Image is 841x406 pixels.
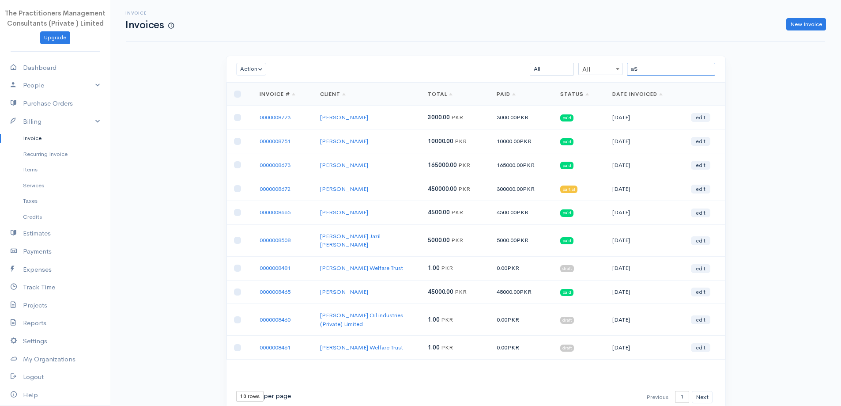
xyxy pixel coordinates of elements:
td: [DATE] [605,304,683,336]
h1: Invoices [125,19,174,30]
a: [PERSON_NAME] [320,185,368,193]
a: 0000008508 [260,236,290,244]
a: edit [691,343,710,352]
a: edit [691,315,710,324]
span: PKR [517,114,528,121]
a: Status [560,91,589,98]
a: [PERSON_NAME] [320,209,368,216]
a: [PERSON_NAME] Welfare Trust [320,264,403,272]
span: PKR [523,161,535,169]
a: Upgrade [40,31,70,44]
a: edit [691,288,710,296]
span: PKR [455,288,467,296]
span: PKR [451,209,463,216]
a: Paid [497,91,516,98]
a: New Invoice [786,18,826,31]
a: Total [428,91,453,98]
span: PKR [455,137,467,145]
a: 0000008665 [260,209,290,216]
span: 3000.00 [428,114,450,121]
span: 1.00 [428,344,440,351]
td: 45000.00 [490,280,553,304]
span: PKR [441,316,453,323]
a: edit [691,137,710,146]
span: PKR [507,344,519,351]
span: paid [560,138,573,145]
div: per page [236,391,291,402]
span: PKR [441,344,453,351]
a: [PERSON_NAME] [320,161,368,169]
td: 5000.00 [490,224,553,256]
a: 0000008672 [260,185,290,193]
a: Date Invoiced [612,91,662,98]
span: paid [560,237,573,244]
a: edit [691,264,710,273]
a: [PERSON_NAME] [320,114,368,121]
td: [DATE] [605,336,683,360]
span: PKR [517,236,528,244]
td: 10000.00 [490,129,553,153]
a: edit [691,161,710,170]
a: 0000008461 [260,344,290,351]
td: 4500.00 [490,201,553,224]
button: Action [236,63,267,76]
td: [DATE] [605,129,683,153]
span: PKR [520,288,532,296]
a: [PERSON_NAME] Oil industries (Private) Limited [320,311,403,328]
span: paid [560,114,573,121]
span: 450000.00 [428,185,457,193]
span: 1.00 [428,264,440,272]
a: [PERSON_NAME] Welfare Trust [320,344,403,351]
span: All [579,63,622,76]
span: 165000.00 [428,161,457,169]
span: 4500.00 [428,209,450,216]
h6: Invoice [125,11,174,15]
span: PKR [458,185,470,193]
a: edit [691,209,710,217]
a: 0000008465 [260,288,290,296]
span: PKR [458,161,470,169]
td: 300000.00 [490,177,553,201]
td: [DATE] [605,224,683,256]
td: [DATE] [605,153,683,177]
a: 0000008673 [260,161,290,169]
td: 0.00 [490,304,553,336]
span: paid [560,289,573,296]
td: 3000.00 [490,106,553,129]
a: [PERSON_NAME] [320,288,368,296]
span: 45000.00 [428,288,453,296]
span: PKR [507,264,519,272]
span: 5000.00 [428,236,450,244]
span: PKR [520,137,532,145]
span: draft [560,265,574,272]
a: [PERSON_NAME] Jazil [PERSON_NAME] [320,232,381,249]
a: edit [691,236,710,245]
td: 0.00 [490,336,553,360]
a: 0000008481 [260,264,290,272]
span: The Practitioners Management Consultants (Private ) Limited [5,9,106,27]
span: 10000.00 [428,137,453,145]
a: 0000008773 [260,114,290,121]
td: [DATE] [605,201,683,224]
a: Client [320,91,346,98]
span: draft [560,317,574,324]
td: 165000.00 [490,153,553,177]
span: partial [560,186,577,193]
span: PKR [517,209,528,216]
input: Search [627,63,715,76]
span: paid [560,209,573,216]
span: PKR [441,264,453,272]
span: draft [560,345,574,352]
span: 1.00 [428,316,440,323]
td: 0.00 [490,256,553,280]
span: paid [560,162,573,169]
span: PKR [523,185,535,193]
span: PKR [451,114,463,121]
td: [DATE] [605,256,683,280]
button: Next [692,391,713,404]
a: Invoice # [260,91,295,98]
td: [DATE] [605,280,683,304]
td: [DATE] [605,106,683,129]
a: 0000008460 [260,316,290,323]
